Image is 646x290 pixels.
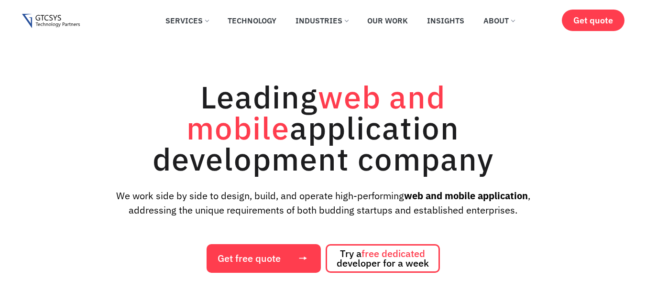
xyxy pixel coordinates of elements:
[218,254,281,263] span: Get free quote
[207,244,321,273] a: Get free quote
[22,14,80,29] img: Gtcsys logo
[337,249,429,268] span: Try a developer for a week
[361,247,425,260] span: free dedicated
[108,81,538,174] h1: Leading application development company
[220,10,284,31] a: Technology
[288,10,355,31] a: Industries
[404,189,528,202] strong: web and mobile application
[158,10,216,31] a: Services
[562,10,624,31] a: Get quote
[420,10,471,31] a: Insights
[186,76,446,148] span: web and mobile
[360,10,415,31] a: Our Work
[326,244,440,273] a: Try afree dedicated developer for a week
[476,10,522,31] a: About
[94,189,552,217] p: We work side by side to design, build, and operate high-performing , addressing the unique requir...
[573,15,613,25] span: Get quote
